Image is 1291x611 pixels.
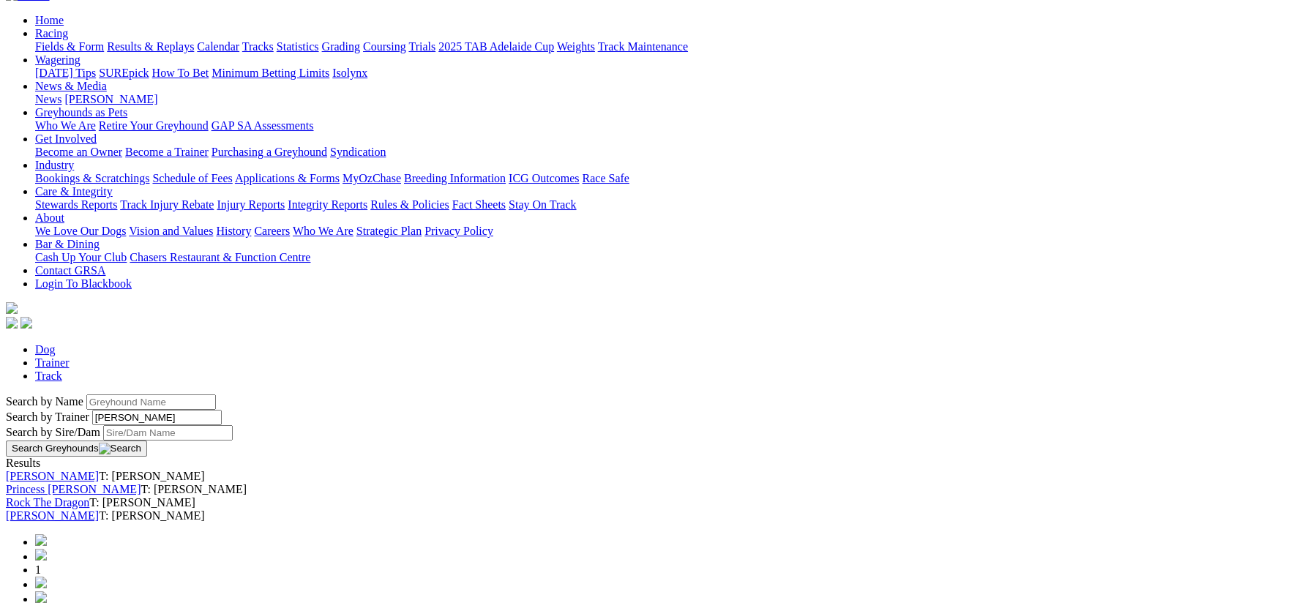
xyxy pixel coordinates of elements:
img: logo-grsa-white.png [6,302,18,314]
a: [PERSON_NAME] [64,93,157,105]
div: Bar & Dining [35,251,1285,264]
a: MyOzChase [343,172,401,184]
input: Search by Sire/Dam name [103,425,233,441]
a: [PERSON_NAME] [6,509,99,522]
a: Schedule of Fees [152,172,232,184]
a: Home [35,14,64,26]
a: Track [35,370,62,382]
a: Login To Blackbook [35,277,132,290]
a: Stewards Reports [35,198,117,211]
div: Industry [35,172,1285,185]
a: News & Media [35,80,107,92]
img: twitter.svg [20,317,32,329]
a: Stay On Track [509,198,576,211]
a: [PERSON_NAME] [6,470,99,482]
div: T: [PERSON_NAME] [6,483,1285,496]
a: Breeding Information [404,172,506,184]
img: chevron-left-pager-blue.svg [35,549,47,561]
div: Get Involved [35,146,1285,159]
a: Princess [PERSON_NAME] [6,483,141,495]
label: Search by Trainer [6,411,89,423]
a: We Love Our Dogs [35,225,126,237]
a: Minimum Betting Limits [212,67,329,79]
a: Calendar [197,40,239,53]
div: Results [6,457,1285,470]
a: Who We Are [293,225,353,237]
a: Fields & Form [35,40,104,53]
a: Race Safe [582,172,629,184]
a: About [35,211,64,224]
a: Integrity Reports [288,198,367,211]
label: Search by Sire/Dam [6,426,100,438]
img: chevrons-left-pager-blue.svg [35,534,47,546]
a: Track Maintenance [598,40,688,53]
a: Privacy Policy [424,225,493,237]
div: Greyhounds as Pets [35,119,1285,132]
a: Rock The Dragon [6,496,89,509]
a: Coursing [363,40,406,53]
input: Search by Greyhound name [86,394,216,410]
a: Racing [35,27,68,40]
a: SUREpick [99,67,149,79]
a: Dog [35,343,56,356]
img: chevrons-right-pager-blue.svg [35,591,47,603]
a: Bookings & Scratchings [35,172,149,184]
a: Careers [254,225,290,237]
a: Purchasing a Greyhound [212,146,327,158]
a: [DATE] Tips [35,67,96,79]
a: Results & Replays [107,40,194,53]
img: facebook.svg [6,317,18,329]
a: Fact Sheets [452,198,506,211]
a: Bar & Dining [35,238,100,250]
a: News [35,93,61,105]
a: Retire Your Greyhound [99,119,209,132]
a: Weights [557,40,595,53]
div: About [35,225,1285,238]
a: 2025 TAB Adelaide Cup [438,40,554,53]
a: Greyhounds as Pets [35,106,127,119]
a: Strategic Plan [356,225,422,237]
a: Wagering [35,53,81,66]
button: Search Greyhounds [6,441,147,457]
label: Search by Name [6,395,83,408]
a: Injury Reports [217,198,285,211]
a: Cash Up Your Club [35,251,127,263]
a: Become an Owner [35,146,122,158]
a: Isolynx [332,67,367,79]
a: Become a Trainer [125,146,209,158]
div: Care & Integrity [35,198,1285,211]
a: Trainer [35,356,70,369]
a: ICG Outcomes [509,172,579,184]
div: Racing [35,40,1285,53]
a: How To Bet [152,67,209,79]
a: Track Injury Rebate [120,198,214,211]
img: Search [99,443,141,454]
div: T: [PERSON_NAME] [6,496,1285,509]
a: Contact GRSA [35,264,105,277]
a: Trials [408,40,435,53]
a: Care & Integrity [35,185,113,198]
div: T: [PERSON_NAME] [6,509,1285,522]
a: History [216,225,251,237]
div: Wagering [35,67,1285,80]
a: Tracks [242,40,274,53]
img: chevron-right-pager-blue.svg [35,577,47,588]
span: 1 [35,563,41,576]
div: T: [PERSON_NAME] [6,470,1285,483]
a: Applications & Forms [235,172,340,184]
a: Syndication [330,146,386,158]
a: GAP SA Assessments [212,119,314,132]
a: Grading [322,40,360,53]
a: Rules & Policies [370,198,449,211]
a: Industry [35,159,74,171]
a: Statistics [277,40,319,53]
a: Get Involved [35,132,97,145]
input: Search by Trainer name [92,410,222,425]
a: Chasers Restaurant & Function Centre [130,251,310,263]
a: Who We Are [35,119,96,132]
a: Vision and Values [129,225,213,237]
div: News & Media [35,93,1285,106]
